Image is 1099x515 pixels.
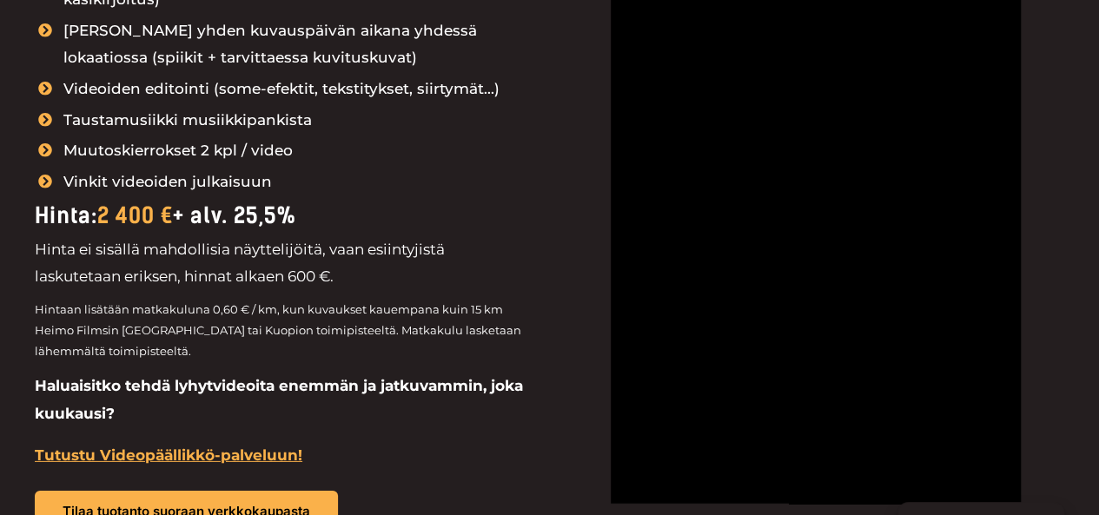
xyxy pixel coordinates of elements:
[35,446,302,464] a: Tutustu Videopäällikkö-palveluun!
[59,137,293,165] span: Muutoskierrokset 2 kpl / video
[59,17,533,72] span: [PERSON_NAME] yhden kuvauspäivän aikana yhdessä lokaatiossa (spiikit + tarvittaessa kuvituskuvat)
[59,76,500,103] span: Videoiden editointi (some-efektit, tekstitykset, siirtymät...)
[59,168,272,196] span: Vinkit videoiden julkaisuun
[97,202,173,228] span: 2 400 €
[35,195,533,235] div: Hinta: + alv. 25,5%
[35,236,533,291] p: Hinta ei sisällä mahdollisia näyttelijöitä, vaan esiintyjistä laskutetaan eriksen, hinnat alkaen ...
[35,299,533,361] p: Hintaan lisätään matkakuluna 0,60 € / km, kun kuvaukset kauempana kuin 15 km Heimo Filmsin [GEOGR...
[35,377,523,422] strong: Haluaisitko tehdä lyhytvideoita enemmän ja jatkuvammin, joka kuukausi?
[59,107,312,135] span: Taustamusiikki musiikkipankista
